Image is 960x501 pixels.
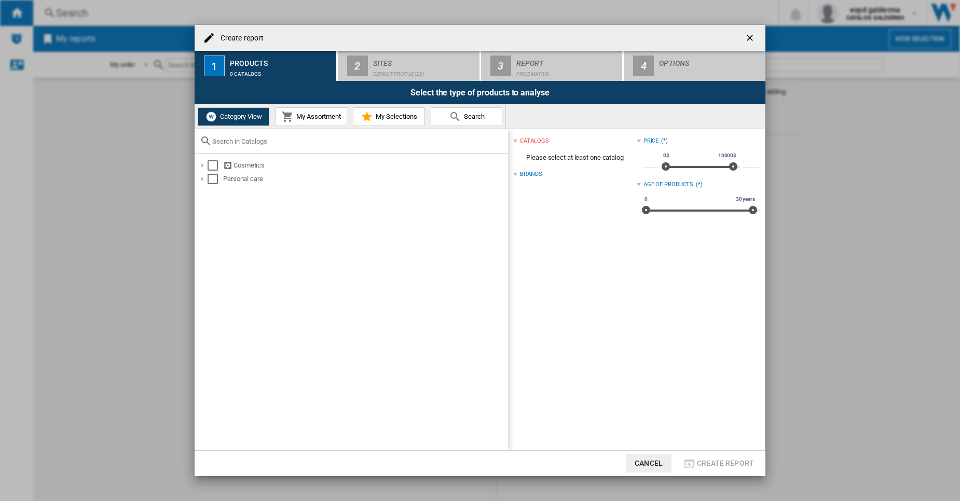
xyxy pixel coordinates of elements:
[195,81,765,104] div: Select the type of products to analyse
[490,55,511,76] div: 3
[734,195,757,203] span: 30 years
[276,107,347,126] button: My Assortment
[373,55,475,66] div: Sites
[633,55,654,76] div: 4
[626,454,671,472] button: Cancel
[230,55,332,66] div: Products
[624,51,765,81] button: 4 Options
[223,174,506,184] div: Personal care
[347,55,368,76] div: 2
[643,137,659,145] div: Price
[373,66,475,77] div: Default profile (22)
[520,170,542,178] div: Brands
[513,148,636,168] span: Please select at least one catalog
[643,180,694,189] div: Age of products
[745,33,757,45] ng-md-icon: getI18NText('BUTTONS.CLOSE_DIALOG')
[205,110,217,123] img: wiser-icon-white.png
[217,113,262,120] span: Category View
[195,51,337,81] button: 1 Products 0 catalogs
[373,113,417,120] span: My Selections
[659,55,761,66] div: Options
[717,151,738,160] span: 10000$
[294,113,341,120] span: My Assortment
[208,174,223,184] md-checkbox: Select
[208,160,223,171] md-checkbox: Select
[481,51,624,81] button: 3 Report Price Matrix
[680,454,757,472] button: Create report
[740,27,761,48] button: getI18NText('BUTTONS.CLOSE_DIALOG')
[230,66,332,77] div: 0 catalogs
[516,66,619,77] div: Price Matrix
[212,137,503,145] input: Search in Catalogs
[215,33,264,44] h4: Create report
[662,151,671,160] span: 0$
[204,55,225,76] div: 1
[461,113,485,120] span: Search
[520,137,548,145] div: catalogs
[643,195,649,203] span: 0
[198,107,269,126] button: Category View
[516,55,619,66] div: Report
[223,160,506,171] div: Cosmetics
[431,107,502,126] button: Search
[353,107,424,126] button: My Selections
[697,459,754,467] span: Create report
[338,51,481,81] button: 2 Sites Default profile (22)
